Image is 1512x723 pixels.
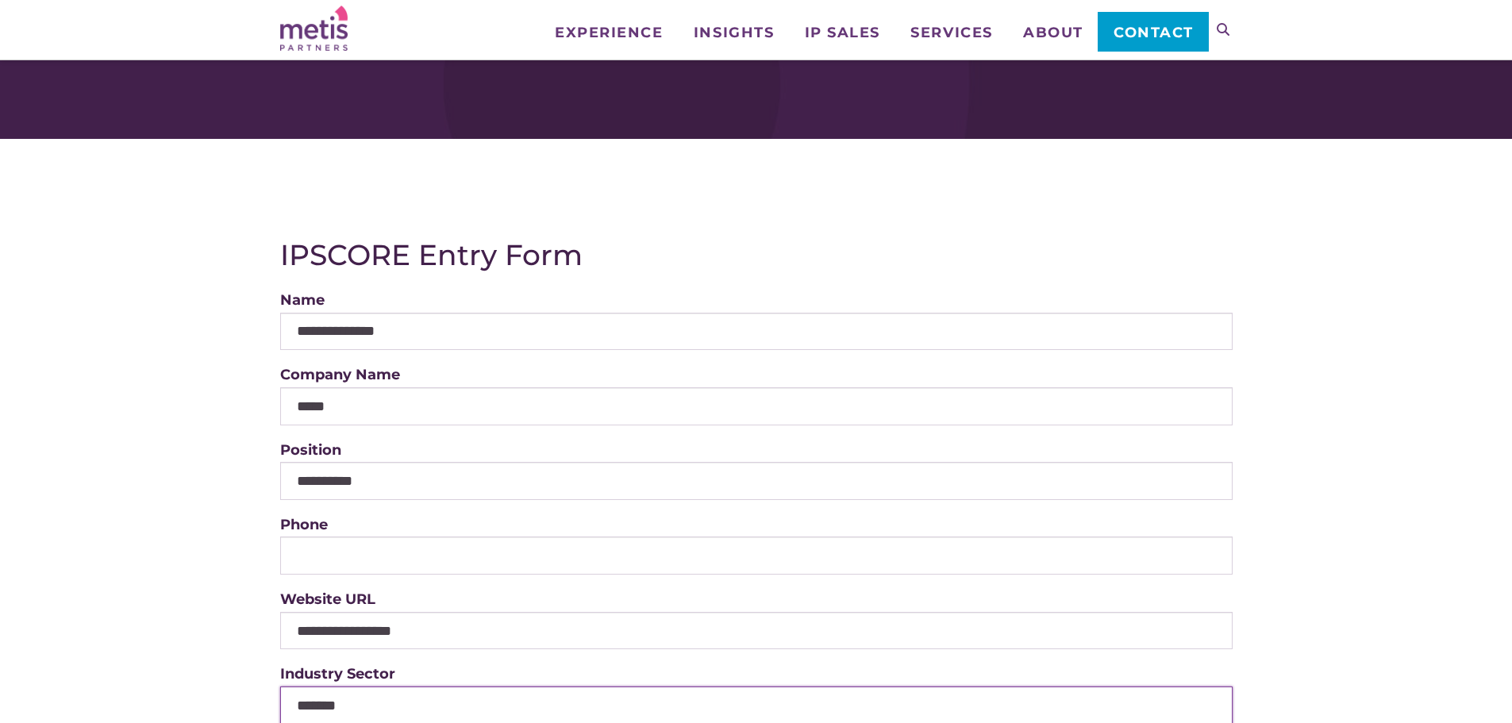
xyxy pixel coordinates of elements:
[280,438,341,463] label: Position
[694,25,774,40] span: Insights
[280,363,400,387] label: Company Name
[280,513,328,537] label: Phone
[910,25,992,40] span: Services
[280,288,325,313] label: Name
[280,238,1233,271] h2: IPSCORE Entry Form
[1114,25,1194,40] span: Contact
[1023,25,1083,40] span: About
[555,25,663,40] span: Experience
[805,25,880,40] span: IP Sales
[1098,12,1208,52] a: Contact
[280,6,348,51] img: Metis Partners
[280,662,395,686] label: Industry Sector
[280,587,375,612] label: Website URL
